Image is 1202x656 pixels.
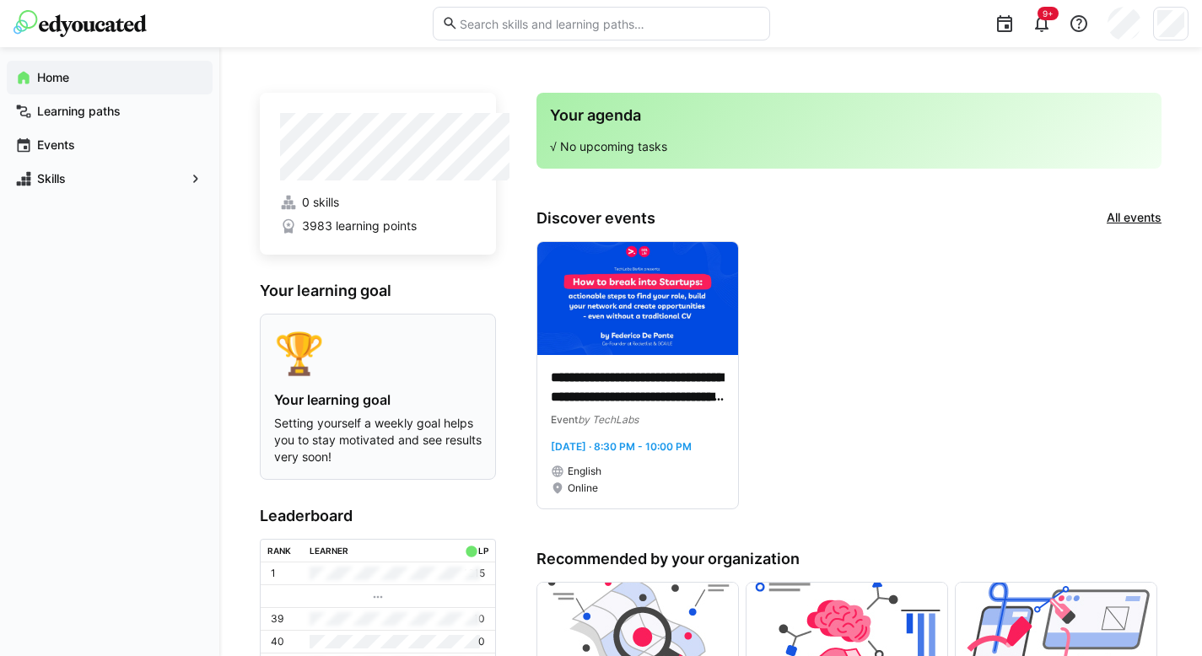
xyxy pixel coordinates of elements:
[461,567,485,580] p: 4215
[271,567,276,580] p: 1
[1043,8,1054,19] span: 9+
[550,138,1148,155] p: √ No upcoming tasks
[274,328,482,378] div: 🏆
[536,550,1162,568] h3: Recommended by your organization
[568,465,601,478] span: English
[568,481,598,495] span: Online
[302,194,339,211] span: 0 skills
[458,16,760,31] input: Search skills and learning paths…
[1107,209,1162,228] a: All events
[271,635,284,648] p: 40
[478,546,488,556] div: LP
[551,413,578,426] span: Event
[260,507,496,525] h3: Leaderboard
[473,612,485,626] p: 10
[578,413,639,426] span: by TechLabs
[302,218,417,234] span: 3983 learning points
[274,415,482,465] p: Setting yourself a weekly goal helps you to stay motivated and see results very soon!
[271,612,283,626] p: 39
[550,106,1148,125] h3: Your agenda
[537,242,738,355] img: image
[280,194,476,211] a: 0 skills
[274,391,482,408] h4: Your learning goal
[536,209,655,228] h3: Discover events
[478,635,485,648] p: 0
[551,440,692,453] span: [DATE] · 8:30 PM - 10:00 PM
[260,282,496,300] h3: Your learning goal
[267,546,291,556] div: Rank
[310,546,348,556] div: Learner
